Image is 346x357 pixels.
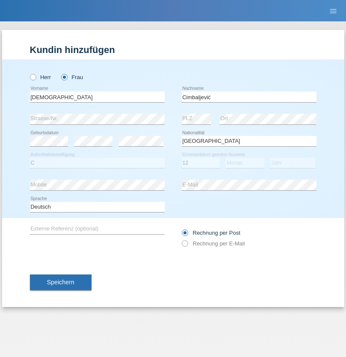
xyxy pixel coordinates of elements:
[30,274,92,291] button: Speichern
[30,44,316,55] h1: Kundin hinzufügen
[182,230,187,240] input: Rechnung per Post
[47,279,74,286] span: Speichern
[182,240,245,247] label: Rechnung per E-Mail
[30,74,35,80] input: Herr
[325,8,342,13] a: menu
[30,74,51,80] label: Herr
[182,240,187,251] input: Rechnung per E-Mail
[329,7,337,15] i: menu
[182,230,240,236] label: Rechnung per Post
[61,74,67,80] input: Frau
[61,74,83,80] label: Frau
